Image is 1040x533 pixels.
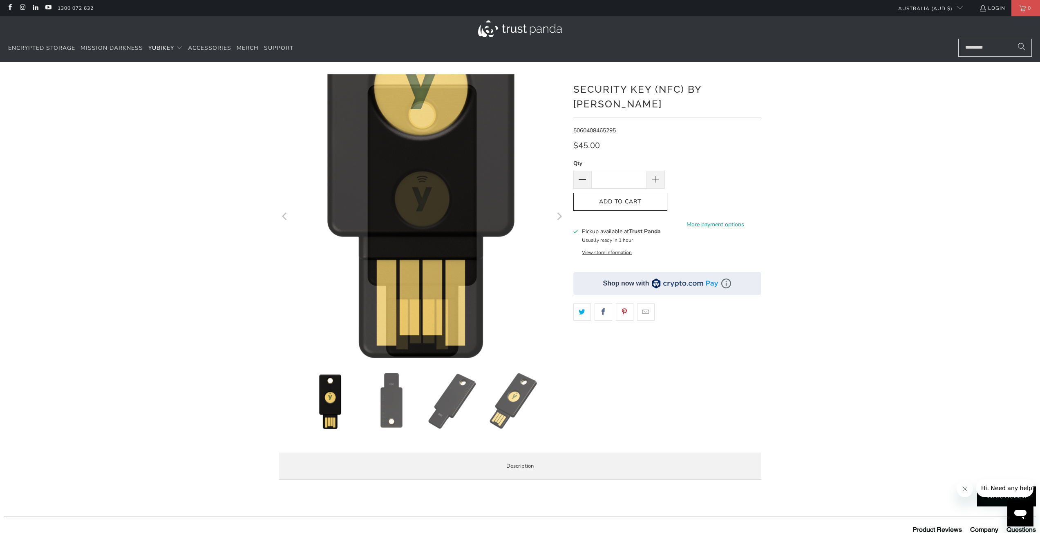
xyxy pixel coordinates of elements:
[958,39,1032,57] input: Search...
[573,159,665,168] label: Qty
[976,479,1033,497] iframe: Message from company
[237,44,259,52] span: Merch
[670,220,761,229] a: More payment options
[424,372,481,430] img: Security Key (NFC) by Yubico - Trust Panda
[148,39,183,58] summary: YubiKey
[8,44,75,52] span: Encrypted Storage
[363,372,420,430] img: Security Key (NFC) by Yubico - Trust Panda
[188,44,231,52] span: Accessories
[264,44,293,52] span: Support
[45,5,51,11] a: Trust Panda Australia on YouTube
[237,39,259,58] a: Merch
[616,303,633,321] a: Share this on Pinterest
[8,39,293,58] nav: Translation missing: en.navigation.header.main_nav
[485,372,543,430] img: Security Key (NFC) by Yubico - Trust Panda
[302,372,359,430] img: Security Key (NFC) by Yubico - Trust Panda
[637,303,655,321] a: Email this to a friend
[573,303,591,321] a: Share this on Twitter
[979,4,1005,13] a: Login
[573,80,761,112] h1: Security Key (NFC) by [PERSON_NAME]
[58,4,94,13] a: 1300 072 632
[81,39,143,58] a: Mission Darkness
[279,74,565,360] a: Security Key (NFC) by Yubico - Trust Panda
[573,335,761,362] iframe: Reviews Widget
[582,249,632,256] button: View store information
[264,39,293,58] a: Support
[32,5,39,11] a: Trust Panda Australia on LinkedIn
[629,227,661,235] b: Trust Panda
[603,279,649,288] div: Shop now with
[19,5,26,11] a: Trust Panda Australia on Instagram
[582,227,661,236] h3: Pickup available at
[5,6,59,12] span: Hi. Need any help?
[148,44,174,52] span: YubiKey
[279,453,761,480] label: Description
[582,237,633,243] small: Usually ready in 1 hour
[1007,500,1033,526] iframe: Button to launch messaging window
[552,74,566,360] button: Next
[6,5,13,11] a: Trust Panda Australia on Facebook
[478,20,562,37] img: Trust Panda Australia
[1011,39,1032,57] button: Search
[573,140,600,151] span: $45.00
[8,39,75,58] a: Encrypted Storage
[573,127,616,134] span: 5060408465295
[188,39,231,58] a: Accessories
[595,303,612,321] a: Share this on Facebook
[573,193,667,211] button: Add to Cart
[957,481,973,497] iframe: Close message
[582,198,659,205] span: Add to Cart
[279,74,292,360] button: Previous
[81,44,143,52] span: Mission Darkness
